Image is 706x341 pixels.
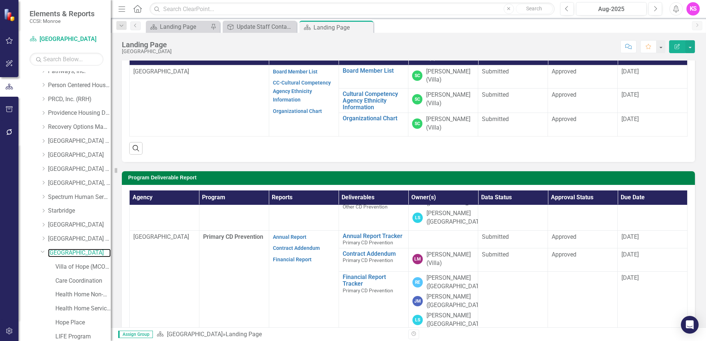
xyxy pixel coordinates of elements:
[412,315,423,325] div: LS
[478,248,548,272] td: Double-Click to Edit
[343,251,405,257] a: Contract Addendum
[48,207,111,215] a: Starbridge
[426,311,486,328] div: [PERSON_NAME] ([GEOGRAPHIC_DATA])
[686,2,700,15] button: KS
[548,272,618,333] td: Double-Click to Edit
[412,213,423,223] div: LS
[273,256,312,262] a: Financial Report
[478,272,548,333] td: Double-Click to Edit
[48,179,111,187] a: [GEOGRAPHIC_DATA], Inc.
[148,22,209,31] a: Landing Page
[55,333,111,341] a: LIFE Program
[157,330,403,339] div: »
[48,81,111,90] a: Person Centered Housing Options, Inc.
[226,331,262,338] div: Landing Page
[128,175,691,180] h3: Program Deliverable Report
[408,272,478,333] td: Double-Click to Edit
[30,35,103,44] a: [GEOGRAPHIC_DATA]
[130,188,199,230] td: Double-Click to Edit
[343,240,393,245] span: Primary CD Prevention
[48,235,111,243] a: [GEOGRAPHIC_DATA] (RRH)
[273,69,318,75] a: Board Member List
[130,230,199,333] td: Double-Click to Edit
[618,65,688,89] td: Double-Click to Edit
[273,80,331,103] a: CC-Cultural Competency Agency Ethnicity Information
[618,272,688,333] td: Double-Click to Edit
[343,204,388,210] span: Other CD Prevention
[160,22,209,31] div: Landing Page
[48,165,111,173] a: [GEOGRAPHIC_DATA] (RRH)
[4,8,17,21] img: ClearPoint Strategy
[130,65,269,136] td: Double-Click to Edit
[55,263,111,271] a: Villa of Hope (MCOMH Internal)
[339,113,408,137] td: Double-Click to Edit Right Click for Context Menu
[133,68,265,76] p: [GEOGRAPHIC_DATA]
[478,113,548,137] td: Double-Click to Edit
[412,70,422,81] div: SC
[408,248,478,272] td: Double-Click to Edit
[408,230,478,248] td: Double-Click to Edit
[482,233,509,240] span: Submitted
[412,296,423,306] div: JM
[426,115,474,132] div: [PERSON_NAME] (Villa)
[482,91,509,98] span: Submitted
[339,65,408,89] td: Double-Click to Edit Right Click for Context Menu
[150,3,555,15] input: Search ClearPoint...
[548,89,618,113] td: Double-Click to Edit
[343,68,405,74] a: Board Member List
[408,65,478,89] td: Double-Click to Edit
[621,233,639,240] span: [DATE]
[552,91,576,98] span: Approved
[552,251,576,258] span: Approved
[579,5,644,14] div: Aug-2025
[269,230,339,333] td: Double-Click to Edit
[482,251,509,258] span: Submitted
[48,137,111,145] a: [GEOGRAPHIC_DATA] (RRH)
[412,94,422,104] div: SC
[343,91,405,110] a: Cultural Competency Agency Ethnicity Information
[681,316,699,334] div: Open Intercom Messenger
[482,116,509,123] span: Submitted
[55,277,111,285] a: Care Coordination
[48,123,111,131] a: Recovery Options Made Easy
[548,188,618,230] td: Double-Click to Edit
[478,89,548,113] td: Double-Click to Edit
[48,109,111,117] a: Providence Housing Development Corporation
[412,277,423,287] div: RE
[343,257,393,263] span: Primary CD Prevention
[618,113,688,137] td: Double-Click to Edit
[48,221,111,229] a: [GEOGRAPHIC_DATA]
[48,95,111,104] a: PRCD, Inc. (RRH)
[313,23,371,32] div: Landing Page
[48,249,111,257] a: [GEOGRAPHIC_DATA]
[621,116,639,123] span: [DATE]
[30,53,103,66] input: Search Below...
[30,9,95,18] span: Elements & Reports
[133,233,195,241] p: [GEOGRAPHIC_DATA]
[122,41,172,49] div: Landing Page
[552,233,576,240] span: Approved
[426,274,486,291] div: [PERSON_NAME] ([GEOGRAPHIC_DATA])
[618,89,688,113] td: Double-Click to Edit
[408,89,478,113] td: Double-Click to Edit
[118,331,153,338] span: Assign Group
[576,2,647,15] button: Aug-2025
[552,68,576,75] span: Approved
[30,18,95,24] small: CCSI: Monroe
[548,248,618,272] td: Double-Click to Edit
[339,89,408,113] td: Double-Click to Edit Right Click for Context Menu
[618,248,688,272] td: Double-Click to Edit
[343,115,405,122] a: Organizational Chart
[426,68,474,85] div: [PERSON_NAME] (Villa)
[339,230,408,248] td: Double-Click to Edit Right Click for Context Menu
[412,118,422,129] div: SC
[548,230,618,248] td: Double-Click to Edit
[343,287,393,293] span: Primary CD Prevention
[618,188,688,230] td: Double-Click to Edit
[621,68,639,75] span: [DATE]
[122,49,172,54] div: [GEOGRAPHIC_DATA]
[48,193,111,201] a: Spectrum Human Services, Inc.
[55,318,111,327] a: Hope Place
[426,251,474,268] div: [PERSON_NAME] (Villa)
